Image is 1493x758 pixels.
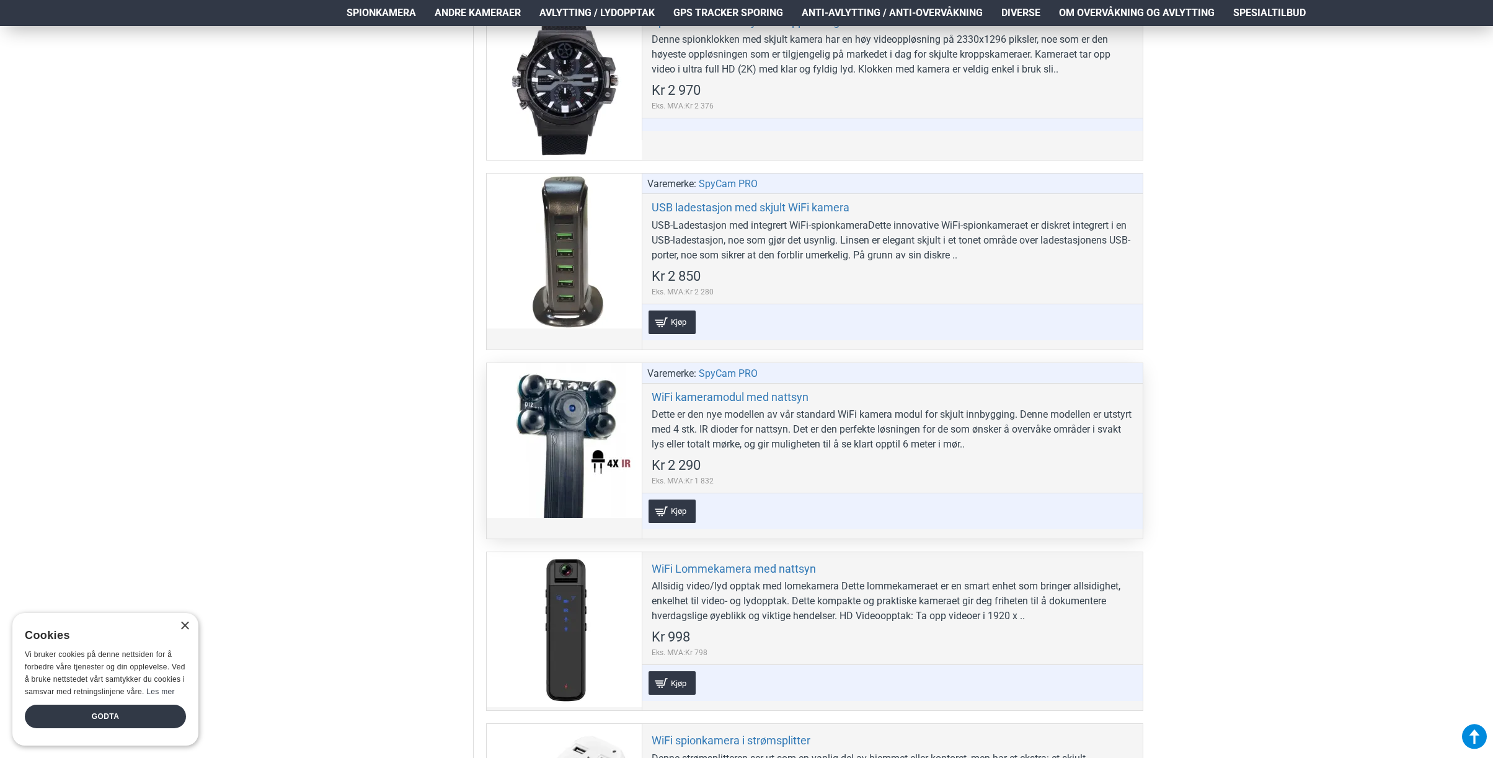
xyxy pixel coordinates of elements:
[668,318,689,326] span: Kjøp
[652,84,701,97] span: Kr 2 970
[487,174,642,328] a: USB ladestasjon med skjult WiFi kamera USB ladestasjon med skjult WiFi kamera
[487,552,642,707] a: WiFi Lommekamera med nattsyn WiFi Lommekamera med nattsyn
[1233,6,1306,20] span: Spesialtilbud
[435,6,521,20] span: Andre kameraer
[652,32,1133,77] div: Denne spionklokken med skjult kamera har en høy videoppløsning på 2330x1296 piksler, noe som er d...
[347,6,416,20] span: Spionkamera
[652,733,810,747] a: WiFi spionkamera i strømsplitter
[1059,6,1215,20] span: Om overvåkning og avlytting
[699,177,758,192] a: SpyCam PRO
[652,475,714,487] span: Eks. MVA:Kr 1 832
[180,622,189,631] div: Close
[652,286,714,297] span: Eks. MVA:Kr 2 280
[652,579,1133,624] div: Allsidig video/lyd opptak med lomekamera Dette lommekameraet er en smart enhet som bringer allsid...
[668,507,689,515] span: Kjøp
[652,562,816,576] a: WiFi Lommekamera med nattsyn
[668,679,689,687] span: Kjøp
[652,647,707,658] span: Eks. MVA:Kr 798
[487,5,642,160] a: Spionklokke med høy videooppløsning Spionklokke med høy videooppløsning
[647,177,696,192] span: Varemerke:
[1001,6,1040,20] span: Diverse
[487,363,642,518] a: WiFi kameramodul med nattsyn WiFi kameramodul med nattsyn
[673,6,783,20] span: GPS Tracker Sporing
[25,622,178,649] div: Cookies
[25,650,185,695] span: Vi bruker cookies på denne nettsiden for å forbedre våre tjenester og din opplevelse. Ved å bruke...
[652,390,809,404] a: WiFi kameramodul med nattsyn
[652,100,714,112] span: Eks. MVA:Kr 2 376
[652,459,701,472] span: Kr 2 290
[539,6,655,20] span: Avlytting / Lydopptak
[652,407,1133,452] div: Dette er den nye modellen av vår standard WiFi kamera modul for skjult innbygging. Denne modellen...
[652,270,701,283] span: Kr 2 850
[652,218,1133,263] div: USB-Ladestasjon med integrert WiFi-spionkameraDette innovative WiFi-spionkameraet er diskret inte...
[652,630,690,644] span: Kr 998
[699,366,758,381] a: SpyCam PRO
[647,366,696,381] span: Varemerke:
[802,6,983,20] span: Anti-avlytting / Anti-overvåkning
[25,705,186,728] div: Godta
[652,200,849,214] a: USB ladestasjon med skjult WiFi kamera
[146,687,174,696] a: Les mer, opens a new window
